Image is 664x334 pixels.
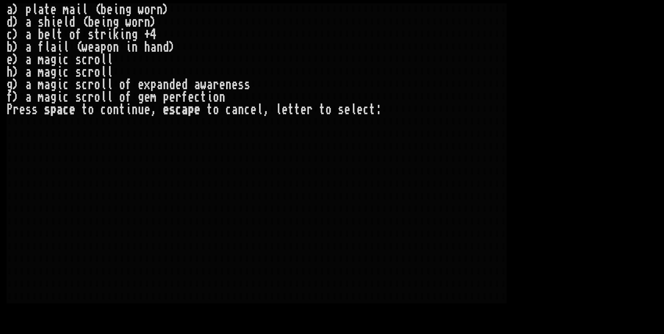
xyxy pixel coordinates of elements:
[88,91,94,103] div: r
[119,28,125,41] div: i
[82,91,88,103] div: c
[163,103,169,116] div: e
[38,91,44,103] div: m
[63,78,69,91] div: c
[44,41,50,53] div: l
[63,91,69,103] div: c
[144,78,150,91] div: x
[13,91,19,103] div: )
[57,78,63,91] div: i
[150,16,157,28] div: )
[100,66,107,78] div: l
[107,103,113,116] div: o
[63,16,69,28] div: l
[38,41,44,53] div: f
[138,91,144,103] div: g
[275,103,282,116] div: l
[175,103,182,116] div: c
[138,3,144,16] div: w
[94,78,100,91] div: o
[82,53,88,66] div: c
[69,3,75,16] div: a
[232,78,238,91] div: e
[50,53,57,66] div: g
[7,53,13,66] div: e
[107,53,113,66] div: l
[25,3,32,16] div: p
[338,103,344,116] div: s
[7,41,13,53] div: b
[125,41,132,53] div: i
[188,103,194,116] div: p
[13,3,19,16] div: )
[144,3,150,16] div: o
[144,41,150,53] div: h
[169,103,175,116] div: s
[100,78,107,91] div: l
[182,103,188,116] div: a
[119,91,125,103] div: o
[50,3,57,16] div: e
[107,66,113,78] div: l
[144,91,150,103] div: e
[44,91,50,103] div: a
[7,78,13,91] div: g
[38,53,44,66] div: m
[113,16,119,28] div: g
[44,28,50,41] div: e
[188,91,194,103] div: e
[238,78,244,91] div: s
[319,103,325,116] div: t
[182,91,188,103] div: f
[13,28,19,41] div: )
[44,3,50,16] div: t
[213,78,219,91] div: r
[125,103,132,116] div: i
[100,103,107,116] div: c
[132,103,138,116] div: n
[38,16,44,28] div: s
[119,3,125,16] div: n
[94,41,100,53] div: a
[25,78,32,91] div: a
[57,16,63,28] div: e
[288,103,294,116] div: t
[107,78,113,91] div: l
[157,78,163,91] div: a
[113,3,119,16] div: i
[25,41,32,53] div: a
[125,3,132,16] div: g
[57,41,63,53] div: i
[63,66,69,78] div: c
[75,53,82,66] div: s
[13,41,19,53] div: )
[163,41,169,53] div: d
[119,103,125,116] div: t
[25,28,32,41] div: a
[200,78,207,91] div: w
[244,78,250,91] div: s
[57,103,63,116] div: a
[157,41,163,53] div: n
[50,103,57,116] div: p
[88,41,94,53] div: e
[225,78,232,91] div: n
[144,16,150,28] div: n
[25,16,32,28] div: a
[132,41,138,53] div: n
[144,103,150,116] div: e
[369,103,375,116] div: t
[357,103,363,116] div: e
[175,78,182,91] div: e
[7,28,13,41] div: c
[100,3,107,16] div: b
[44,16,50,28] div: h
[82,103,88,116] div: t
[244,103,250,116] div: c
[82,66,88,78] div: c
[75,78,82,91] div: s
[169,78,175,91] div: d
[213,103,219,116] div: o
[94,16,100,28] div: e
[307,103,313,116] div: r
